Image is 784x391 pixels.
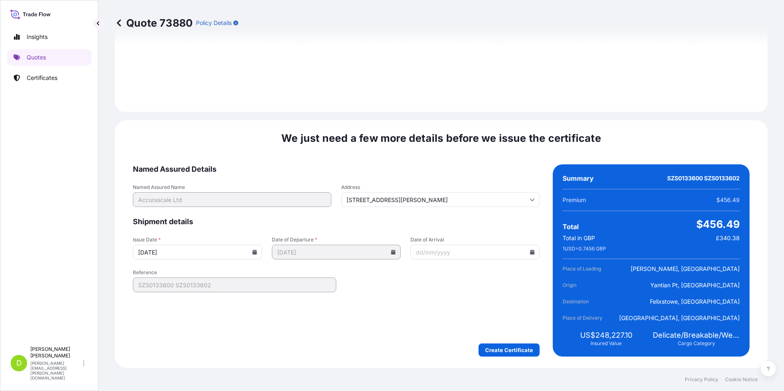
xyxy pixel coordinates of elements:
span: Place of Delivery [563,314,609,322]
span: [PERSON_NAME], [GEOGRAPHIC_DATA] [631,265,740,273]
input: Cargo owner address [341,192,540,207]
a: Privacy Policy [685,376,718,383]
span: $456.49 [716,196,740,204]
span: Named Assured Details [133,164,540,174]
span: SZS0133600 SZS0133602 [667,174,740,182]
a: Insights [7,29,91,45]
span: Date of Departure [272,236,401,243]
span: Address [341,184,540,191]
p: Certificates [27,74,57,82]
span: Total in GBP [563,234,595,242]
input: dd/mm/yyyy [410,245,540,259]
p: Insights [27,33,48,41]
span: Place of Loading [563,265,609,273]
span: Insured Value [590,340,622,347]
a: Cookie Notice [725,376,758,383]
span: 1 USD = 0.7456 GBP [563,246,606,252]
span: D [16,359,22,367]
span: Yantian Pt, [GEOGRAPHIC_DATA] [650,281,740,289]
span: US$248,227.10 [580,330,632,340]
span: Date of Arrival [410,236,540,243]
span: $456.49 [696,218,740,231]
span: Summary [563,174,594,182]
span: Destination [563,298,609,306]
p: Policy Details [196,19,232,27]
span: Cargo Category [678,340,715,347]
a: Quotes [7,49,91,66]
span: Felixstowe, [GEOGRAPHIC_DATA] [650,298,740,306]
span: Origin [563,281,609,289]
p: [PERSON_NAME][EMAIL_ADDRESS][PERSON_NAME][DOMAIN_NAME] [30,361,81,380]
p: Quote 73880 [115,16,193,30]
p: Quotes [27,53,46,61]
span: £340.38 [716,234,740,242]
span: We just need a few more details before we issue the certificate [281,132,601,145]
span: Issue Date [133,236,262,243]
p: [PERSON_NAME] [PERSON_NAME] [30,346,81,359]
button: Create Certificate [479,343,540,357]
span: Total [563,223,579,231]
span: Delicate/Breakable/Weather Sensitive EX- 'Fragile' & Susceptible to Damage Goods [653,330,740,340]
input: Your internal reference [133,277,336,292]
span: Named Assured Name [133,184,331,191]
input: dd/mm/yyyy [133,245,262,259]
span: Shipment details [133,217,540,227]
input: dd/mm/yyyy [272,245,401,259]
span: [GEOGRAPHIC_DATA], [GEOGRAPHIC_DATA] [619,314,740,322]
p: Create Certificate [485,346,533,354]
span: Reference [133,269,336,276]
a: Certificates [7,70,91,86]
span: Premium [563,196,586,204]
